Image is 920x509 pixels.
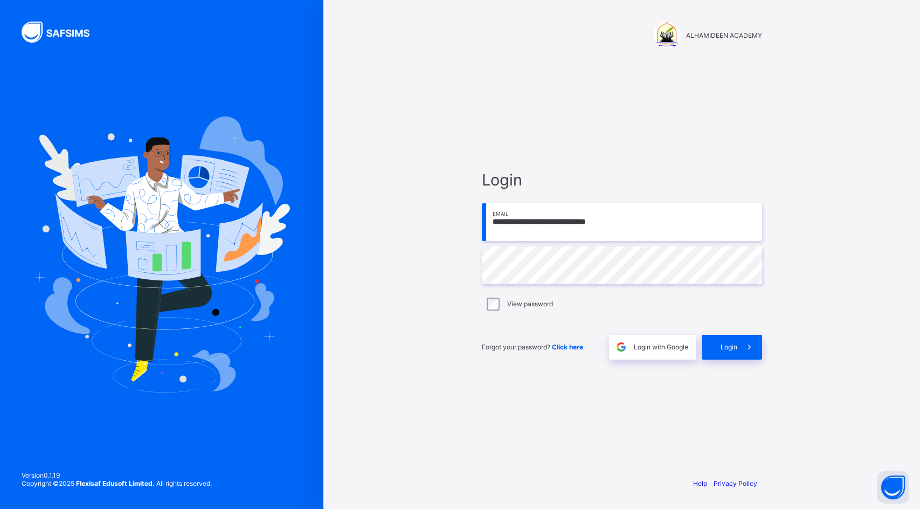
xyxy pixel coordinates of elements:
[22,479,212,487] span: Copyright © 2025 All rights reserved.
[33,116,290,393] img: Hero Image
[634,343,688,351] span: Login with Google
[507,300,553,308] label: View password
[693,479,707,487] a: Help
[686,31,762,39] span: ALHAMIDEEN ACADEMY
[552,343,583,351] a: Click here
[76,479,155,487] strong: Flexisaf Edusoft Limited.
[615,341,627,353] img: google.396cfc9801f0270233282035f929180a.svg
[714,479,757,487] a: Privacy Policy
[482,170,762,189] span: Login
[22,22,102,43] img: SAFSIMS Logo
[22,471,212,479] span: Version 0.1.19
[721,343,737,351] span: Login
[482,343,583,351] span: Forgot your password?
[877,471,909,504] button: Open asap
